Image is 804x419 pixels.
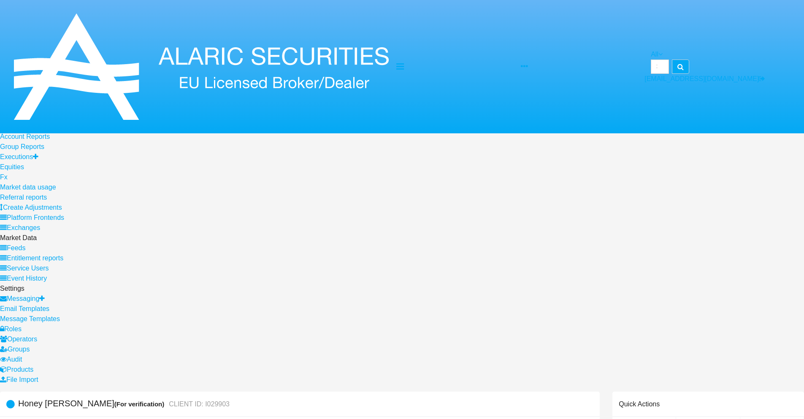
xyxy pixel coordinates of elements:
span: Groups [8,346,30,353]
h6: Quick Actions [619,400,660,408]
span: Service Users [7,265,49,272]
span: Operators [7,335,37,343]
span: Roles [4,325,22,332]
small: CLIENT ID: I029903 [167,401,230,408]
span: All [651,51,658,58]
img: Logo image [7,3,396,130]
span: Audit [7,356,22,363]
span: Event History [7,275,47,282]
a: [EMAIL_ADDRESS][DOMAIN_NAME] [644,75,765,82]
input: Search [651,59,669,74]
span: [EMAIL_ADDRESS][DOMAIN_NAME] [644,75,759,82]
a: All [651,51,663,58]
span: Messaging [7,295,39,302]
span: File Import [6,376,38,383]
span: Platform Frontends [7,214,64,221]
span: Create Adjustments [3,204,62,211]
span: Products [7,366,33,373]
div: (For verification) [114,399,167,409]
span: Exchanges [7,224,40,231]
span: Feeds [7,244,25,251]
h5: Honey [PERSON_NAME] [18,399,230,409]
span: Entitlement reports [7,254,63,262]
